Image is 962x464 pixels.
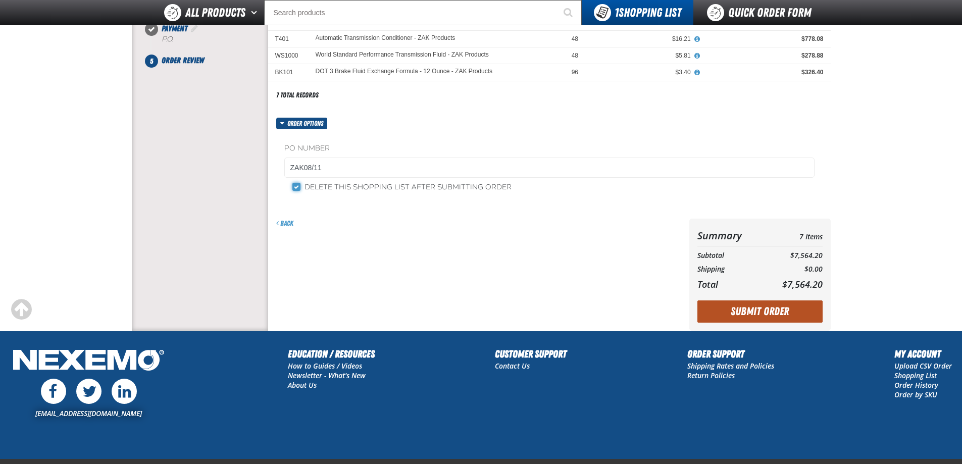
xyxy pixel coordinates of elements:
[894,390,937,399] a: Order by SKU
[151,23,268,55] li: Payment. Step 4 of 5. Completed
[894,346,952,362] h2: My Account
[615,6,619,20] strong: 1
[292,183,512,192] label: Delete this shopping list after submitting order
[697,276,763,292] th: Total
[145,55,158,68] span: 5
[592,35,691,43] div: $16.21
[592,18,691,26] div: $44.47
[288,346,375,362] h2: Education / Resources
[316,35,455,42] a: Automatic Transmission Conditioner - ZAK Products
[763,227,822,244] td: 7 Items
[189,24,199,33] a: Edit Payment
[292,183,300,191] input: Delete this shopping list after submitting order
[151,55,268,67] li: Order Review. Step 5 of 5. Not Completed
[782,278,823,290] span: $7,564.20
[276,219,293,227] a: Back
[687,361,774,371] a: Shipping Rates and Policies
[268,31,309,47] td: T401
[572,52,578,59] span: 48
[276,90,319,100] div: 7 total records
[10,298,32,321] div: Scroll to the top
[162,56,204,65] span: Order Review
[35,408,142,418] a: [EMAIL_ADDRESS][DOMAIN_NAME]
[276,118,328,129] button: Order options
[268,64,309,81] td: BK101
[691,51,704,61] button: View All Prices for World Standard Performance Transmission Fluid - ZAK Products
[894,361,952,371] a: Upload CSV Order
[162,35,268,44] div: P.O.
[763,263,822,276] td: $0.00
[572,35,578,42] span: 48
[572,69,578,76] span: 96
[287,118,327,129] span: Order options
[316,68,493,75] a: DOT 3 Brake Fluid Exchange Formula - 12 Ounce - ZAK Products
[697,263,763,276] th: Shipping
[894,380,938,390] a: Order History
[763,249,822,263] td: $7,564.20
[162,24,187,33] span: Payment
[495,361,530,371] a: Contact Us
[572,19,578,26] span: 48
[705,51,824,60] div: $278.88
[687,371,735,380] a: Return Policies
[697,300,823,323] button: Submit Order
[697,227,763,244] th: Summary
[288,361,362,371] a: How to Guides / Videos
[691,35,704,44] button: View All Prices for Automatic Transmission Conditioner - ZAK Products
[495,346,567,362] h2: Customer Support
[705,68,824,76] div: $326.40
[288,380,317,390] a: About Us
[687,346,774,362] h2: Order Support
[185,4,245,22] span: All Products
[284,144,815,153] label: PO Number
[10,346,167,376] img: Nexemo Logo
[288,371,366,380] a: Newsletter - What's New
[894,371,937,380] a: Shopping List
[705,35,824,43] div: $778.08
[592,68,691,76] div: $3.40
[691,68,704,77] button: View All Prices for DOT 3 Brake Fluid Exchange Formula - 12 Ounce - ZAK Products
[268,47,309,64] td: WS1000
[697,249,763,263] th: Subtotal
[615,6,681,20] span: Shopping List
[316,51,489,59] a: World Standard Performance Transmission Fluid - ZAK Products
[592,51,691,60] div: $5.81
